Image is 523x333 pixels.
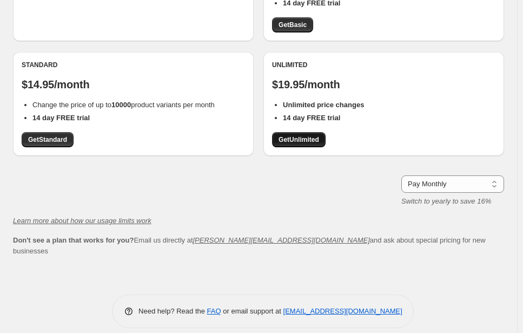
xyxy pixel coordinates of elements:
[207,307,221,315] a: FAQ
[13,236,486,255] span: Email us directly at and ask about special pricing for new businesses
[111,101,131,109] b: 10000
[283,101,364,109] b: Unlimited price changes
[32,101,215,109] span: Change the price of up to product variants per month
[28,135,67,144] span: Get Standard
[32,114,90,122] b: 14 day FREE trial
[272,61,495,69] div: Unlimited
[13,217,151,225] a: Learn more about how our usage limits work
[401,197,491,205] i: Switch to yearly to save 16%
[22,61,245,69] div: Standard
[13,236,134,244] b: Don't see a plan that works for you?
[272,17,313,32] a: GetBasic
[193,236,370,244] a: [PERSON_NAME][EMAIL_ADDRESS][DOMAIN_NAME]
[283,307,402,315] a: [EMAIL_ADDRESS][DOMAIN_NAME]
[221,307,283,315] span: or email support at
[138,307,207,315] span: Need help? Read the
[272,132,326,147] a: GetUnlimited
[22,132,74,147] a: GetStandard
[279,135,319,144] span: Get Unlimited
[22,78,245,91] p: $14.95/month
[272,78,495,91] p: $19.95/month
[283,114,340,122] b: 14 day FREE trial
[279,21,307,29] span: Get Basic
